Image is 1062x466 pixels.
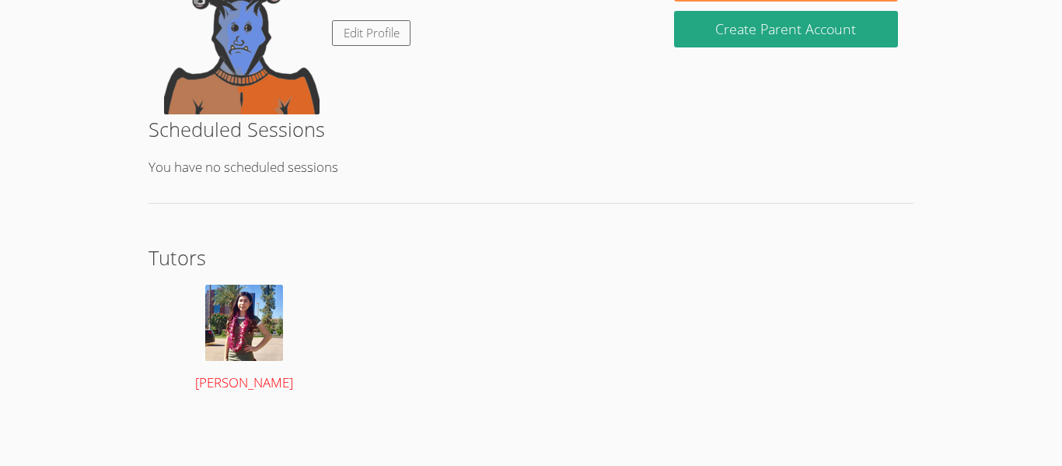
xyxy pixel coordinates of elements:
a: [PERSON_NAME] [164,285,325,394]
img: avatar.png [205,285,283,361]
button: Create Parent Account [674,11,898,47]
a: Edit Profile [332,20,411,46]
p: You have no scheduled sessions [148,156,914,179]
h2: Scheduled Sessions [148,114,914,144]
span: [PERSON_NAME] [195,373,293,391]
h2: Tutors [148,243,914,272]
